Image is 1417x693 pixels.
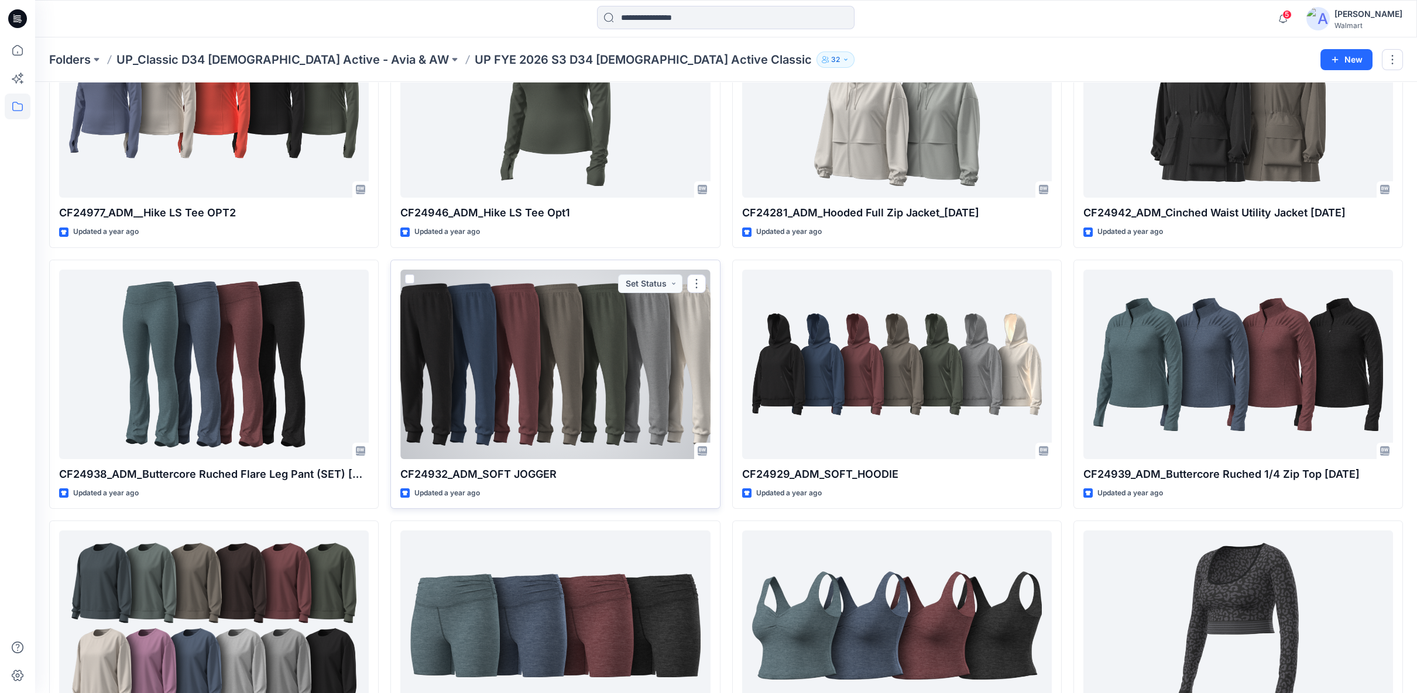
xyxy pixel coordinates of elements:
p: Updated a year ago [756,487,822,499]
a: Folders [49,51,91,68]
p: CF24977_ADM__Hike LS Tee OPT2 [59,205,369,221]
span: 5 [1282,10,1292,19]
div: [PERSON_NAME] [1334,7,1402,21]
a: CF24929_ADM_SOFT_HOODIE [742,270,1052,459]
p: CF24281_ADM_Hooded Full Zip Jacket_[DATE] [742,205,1052,221]
a: CF24932_ADM_SOFT JOGGER [400,270,710,459]
div: Walmart [1334,21,1402,30]
a: CF24977_ADM__Hike LS Tee OPT2 [59,8,369,198]
p: CF24929_ADM_SOFT_HOODIE [742,466,1052,482]
p: CF24942_ADM_Cinched Waist Utility Jacket [DATE] [1083,205,1393,221]
p: Updated a year ago [73,487,139,499]
p: UP FYE 2026 S3 D34 [DEMOGRAPHIC_DATA] Active Classic [475,51,812,68]
p: Updated a year ago [414,487,480,499]
p: CF24938_ADM_Buttercore Ruched Flare Leg Pant (SET) [DATE] [59,466,369,482]
button: 32 [816,51,855,68]
a: CF24942_ADM_Cinched Waist Utility Jacket 17OCT24 [1083,8,1393,198]
a: CF24938_ADM_Buttercore Ruched Flare Leg Pant (SET) 15OCT24 [59,270,369,459]
p: Updated a year ago [1097,226,1163,238]
a: UP_Classic D34 [DEMOGRAPHIC_DATA] Active - Avia & AW [116,51,449,68]
p: CF24932_ADM_SOFT JOGGER [400,466,710,482]
p: Updated a year ago [414,226,480,238]
p: Updated a year ago [1097,487,1163,499]
a: CF24939_ADM_Buttercore Ruched 1/4 Zip Top 15OCT24 [1083,270,1393,459]
p: Updated a year ago [756,226,822,238]
p: CF24939_ADM_Buttercore Ruched 1/4 Zip Top [DATE] [1083,466,1393,482]
a: CF24281_ADM_Hooded Full Zip Jacket_16OCT24 [742,8,1052,198]
p: CF24946_ADM_Hike LS Tee Opt1 [400,205,710,221]
p: Updated a year ago [73,226,139,238]
img: avatar [1306,7,1330,30]
a: CF24946_ADM_Hike LS Tee Opt1 [400,8,710,198]
button: New [1320,49,1373,70]
p: 32 [831,53,840,66]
